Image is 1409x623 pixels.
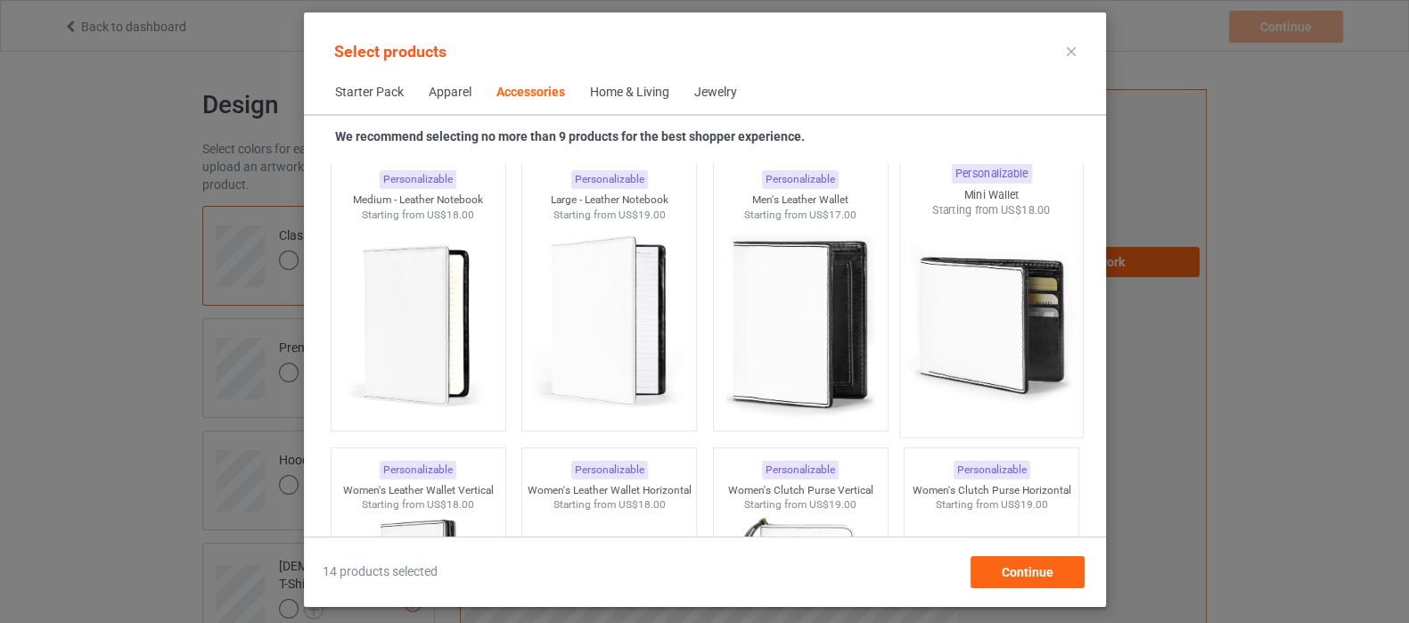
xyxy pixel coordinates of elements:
div: Personalizable [380,170,456,189]
div: Women's Leather Wallet Horizontal [522,483,696,498]
div: Starting from [331,208,504,223]
img: regular.jpg [907,218,1075,428]
span: US$17.00 [809,209,856,221]
div: Women's Clutch Purse Vertical [713,483,887,498]
div: Personalizable [951,164,1031,184]
div: Home & Living [590,84,669,102]
div: Personalizable [570,461,647,480]
div: Starting from [522,497,696,512]
div: Women's Clutch Purse Horizontal [905,483,1078,498]
strong: We recommend selecting no more than 9 products for the best shopper experience. [335,129,805,143]
span: US$19.00 [1000,498,1047,511]
div: Personalizable [953,461,1029,480]
span: US$18.00 [1001,204,1051,217]
span: Starter Pack [323,71,416,114]
div: Large - Leather Notebook [522,193,696,208]
div: Starting from [900,203,1083,218]
div: Men's Leather Wallet [713,193,887,208]
div: Starting from [713,497,887,512]
span: Continue [1001,565,1053,579]
div: Continue [970,556,1084,588]
div: Personalizable [762,170,839,189]
div: Accessories [496,84,565,102]
span: US$19.00 [809,498,856,511]
div: Medium - Leather Notebook [331,193,504,208]
div: Jewelry [694,84,737,102]
div: Starting from [522,208,696,223]
img: regular.jpg [720,222,880,422]
div: Apparel [429,84,471,102]
div: Personalizable [380,461,456,480]
span: 14 products selected [323,563,438,581]
div: Starting from [905,497,1078,512]
span: Select products [334,42,446,61]
div: Personalizable [762,461,839,480]
img: regular.jpg [529,222,689,422]
div: Personalizable [570,170,647,189]
span: US$18.00 [427,498,474,511]
div: Starting from [713,208,887,223]
span: US$18.00 [427,209,474,221]
img: regular.jpg [338,222,497,422]
div: Mini Wallet [900,187,1083,202]
span: US$18.00 [618,498,665,511]
div: Starting from [331,497,504,512]
span: US$19.00 [618,209,665,221]
div: Women's Leather Wallet Vertical [331,483,504,498]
